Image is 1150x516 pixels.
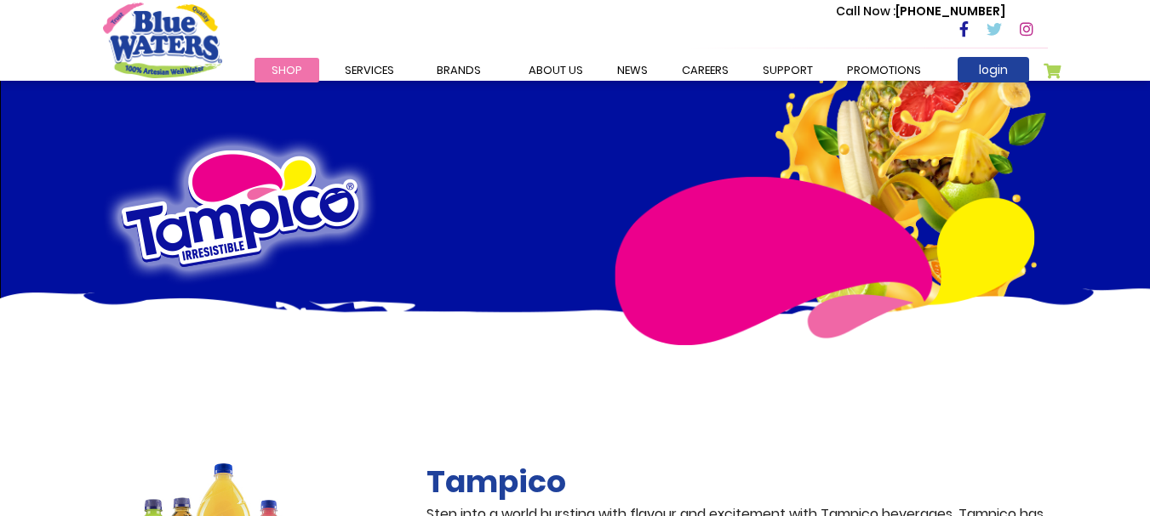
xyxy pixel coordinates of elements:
[103,3,222,77] a: store logo
[746,58,830,82] a: support
[345,62,394,78] span: Services
[665,58,746,82] a: careers
[272,62,302,78] span: Shop
[437,62,481,78] span: Brands
[426,463,1048,500] h2: Tampico
[958,57,1029,82] a: login
[512,58,600,82] a: about us
[600,58,665,82] a: News
[830,58,938,82] a: Promotions
[836,3,895,20] span: Call Now :
[836,3,1005,20] p: [PHONE_NUMBER]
